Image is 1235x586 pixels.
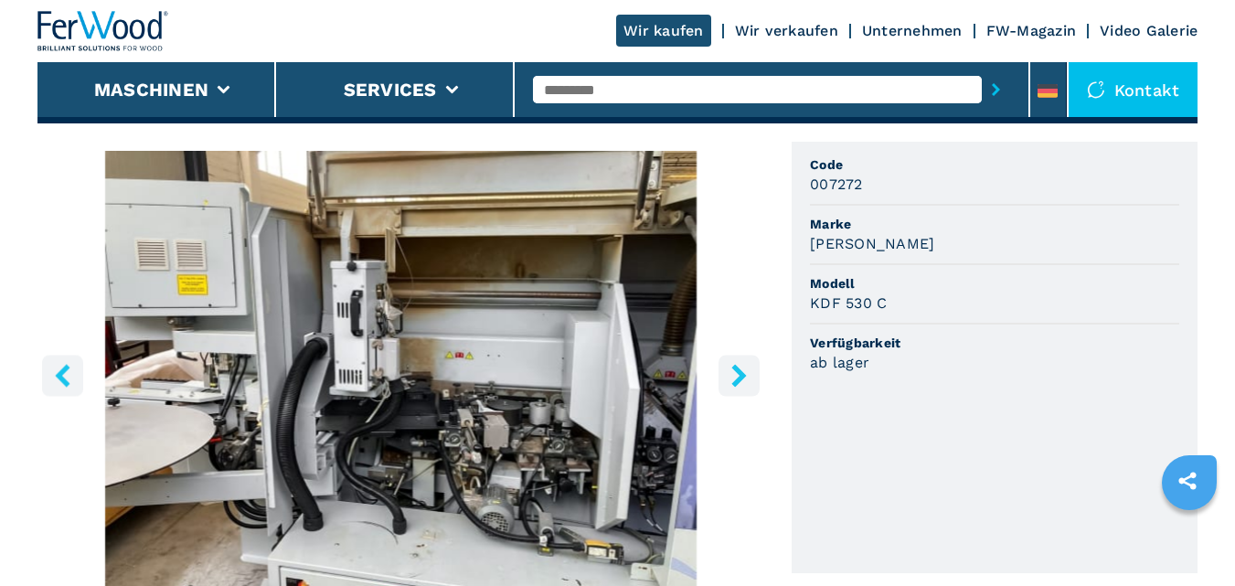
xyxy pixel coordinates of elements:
[810,293,887,314] h3: KDF 530 C
[810,233,934,254] h3: [PERSON_NAME]
[344,79,437,101] button: Services
[37,11,169,51] img: Ferwood
[810,352,869,373] h3: ab lager
[94,79,208,101] button: Maschinen
[810,174,863,195] h3: 007272
[719,355,760,396] button: right-button
[735,22,838,39] a: Wir verkaufen
[1069,62,1198,117] div: Kontakt
[42,355,83,396] button: left-button
[810,215,1179,233] span: Marke
[810,334,1179,352] span: Verfügbarkeit
[1157,504,1221,572] iframe: Chat
[1087,80,1105,99] img: Kontakt
[982,69,1010,111] button: submit-button
[1100,22,1198,39] a: Video Galerie
[810,155,1179,174] span: Code
[616,15,711,47] a: Wir kaufen
[1165,458,1210,504] a: sharethis
[810,274,1179,293] span: Modell
[862,22,963,39] a: Unternehmen
[986,22,1077,39] a: FW-Magazin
